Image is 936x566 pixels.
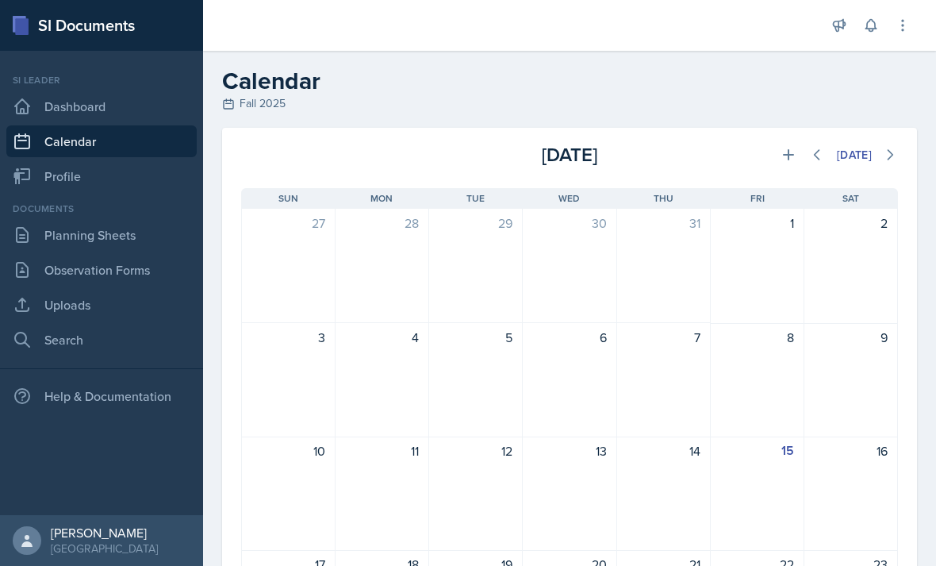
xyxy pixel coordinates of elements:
[466,191,485,206] span: Tue
[251,441,325,460] div: 10
[6,160,197,192] a: Profile
[837,148,872,161] div: [DATE]
[720,214,794,233] div: 1
[814,328,888,347] div: 9
[370,191,393,206] span: Mon
[627,328,700,347] div: 7
[6,380,197,412] div: Help & Documentation
[814,441,888,460] div: 16
[345,328,419,347] div: 4
[6,219,197,251] a: Planning Sheets
[6,202,197,216] div: Documents
[532,328,606,347] div: 6
[6,125,197,157] a: Calendar
[827,141,882,168] button: [DATE]
[222,67,917,95] h2: Calendar
[627,214,700,233] div: 31
[814,214,888,233] div: 2
[842,191,859,206] span: Sat
[532,214,606,233] div: 30
[558,191,580,206] span: Wed
[251,214,325,233] div: 27
[6,73,197,87] div: Si leader
[278,191,298,206] span: Sun
[654,191,673,206] span: Thu
[720,328,794,347] div: 8
[251,328,325,347] div: 3
[222,95,917,112] div: Fall 2025
[460,141,679,169] div: [DATE]
[720,441,794,460] div: 15
[6,90,197,122] a: Dashboard
[439,441,512,460] div: 12
[345,214,419,233] div: 28
[750,191,765,206] span: Fri
[439,214,512,233] div: 29
[345,441,419,460] div: 11
[6,254,197,286] a: Observation Forms
[439,328,512,347] div: 5
[6,324,197,356] a: Search
[532,441,606,460] div: 13
[627,441,700,460] div: 14
[51,541,158,556] div: [GEOGRAPHIC_DATA]
[51,525,158,541] div: [PERSON_NAME]
[6,289,197,321] a: Uploads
